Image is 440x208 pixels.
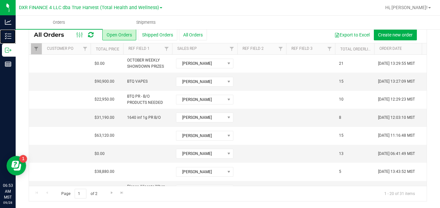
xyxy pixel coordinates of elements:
span: [PERSON_NAME] [176,167,225,176]
button: Export to Excel [330,29,374,40]
span: 8 [339,115,341,121]
a: Filter [161,43,172,54]
span: 13 [339,151,344,157]
span: Please Allocate When Avail [127,184,168,196]
span: [PERSON_NAME] [176,131,225,140]
span: 1640 inf 1g PR B/O [127,115,161,121]
span: $63,120.00 [95,132,114,139]
a: Shipments [103,16,190,29]
a: Total Price [96,47,119,51]
span: [DATE] 06:41:49 MST [378,151,415,157]
span: [PERSON_NAME] [176,59,225,68]
span: 15 [339,132,344,139]
button: Create new order [374,29,417,40]
button: Shipped Orders [138,29,177,40]
span: DXR FINANCE 4 LLC dba True Harvest (Total Health and Wellness) [19,5,159,10]
a: Filter [324,43,335,54]
span: BTQ PR - B/O PRODUCTS NEEDED [127,93,168,106]
span: 1 - 20 of 31 items [379,189,420,199]
span: Create new order [378,32,413,37]
inline-svg: Outbound [5,47,11,53]
span: Page of 2 [56,189,103,199]
a: Filter [80,43,91,54]
a: Filter [31,43,42,54]
p: 06:53 AM MST [3,183,13,200]
span: BTQ VAPES [127,78,148,85]
a: Total Orderlines [340,47,375,51]
span: $31,190.00 [95,115,114,121]
span: [PERSON_NAME] [176,185,225,194]
button: Open Orders [102,29,136,40]
inline-svg: Inventory [5,33,11,39]
span: [DATE] 13:29:55 MST [378,61,415,67]
span: OCTOBER WEEKLY SHOWDOWN PRIZES [127,57,168,70]
span: $38,880.00 [95,169,114,175]
span: All Orders [34,31,71,38]
a: Filter [275,43,286,54]
a: Sales Rep [177,46,197,51]
span: [DATE] 12:03:10 MST [378,115,415,121]
span: [DATE] 11:16:48 MST [378,132,415,139]
a: Ref Field 1 [128,46,150,51]
span: $0.00 [95,61,105,67]
iframe: Resource center unread badge [19,155,27,163]
inline-svg: Reports [5,61,11,67]
a: Ref Field 2 [242,46,264,51]
span: 21 [339,61,344,67]
span: $90,900.00 [95,78,114,85]
iframe: Resource center [7,156,26,175]
span: [PERSON_NAME] [176,95,225,104]
span: 10 [339,96,344,103]
span: Hi, [PERSON_NAME]! [385,5,428,10]
span: [PERSON_NAME] [176,149,225,158]
input: 1 [75,189,86,199]
span: Shipments [127,20,165,25]
a: Ref Field 3 [291,46,313,51]
span: [PERSON_NAME] [176,113,225,122]
inline-svg: Analytics [5,19,11,25]
a: Go to the last page [117,189,127,198]
a: Orders [16,16,103,29]
a: Go to the next page [107,189,116,198]
span: [DATE] 13:27:09 MST [378,78,415,85]
span: $0.00 [95,151,105,157]
span: [DATE] 12:29:23 MST [378,96,415,103]
a: Customer PO [47,46,73,51]
span: [PERSON_NAME] [176,77,225,86]
button: All Orders [179,29,207,40]
span: 5 [339,169,341,175]
span: $22,950.00 [95,96,114,103]
a: Filter [227,43,237,54]
span: Orders [44,20,74,25]
span: 15 [339,78,344,85]
span: [DATE] 13:43:52 MST [378,169,415,175]
a: Order Date [379,46,402,51]
p: 09/28 [3,200,13,205]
